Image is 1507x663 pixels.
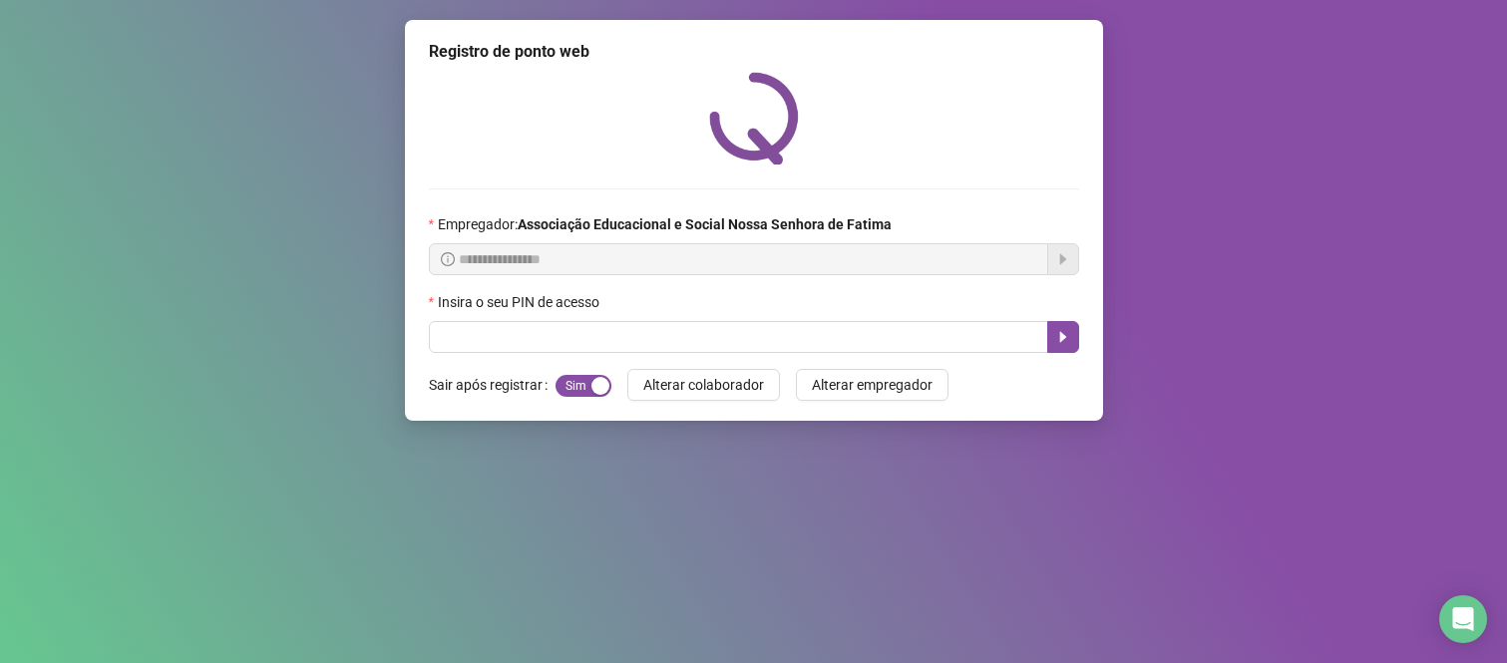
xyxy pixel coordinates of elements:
span: caret-right [1055,329,1071,345]
span: info-circle [441,252,455,266]
label: Sair após registrar [429,369,556,401]
button: Alterar colaborador [627,369,780,401]
img: QRPoint [709,72,799,165]
label: Insira o seu PIN de acesso [429,291,612,313]
button: Alterar empregador [796,369,948,401]
div: Open Intercom Messenger [1439,595,1487,643]
span: Alterar colaborador [643,374,764,396]
div: Registro de ponto web [429,40,1079,64]
span: Alterar empregador [812,374,933,396]
strong: Associação Educacional e Social Nossa Senhora de Fatima [518,216,892,232]
span: Empregador : [438,213,892,235]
